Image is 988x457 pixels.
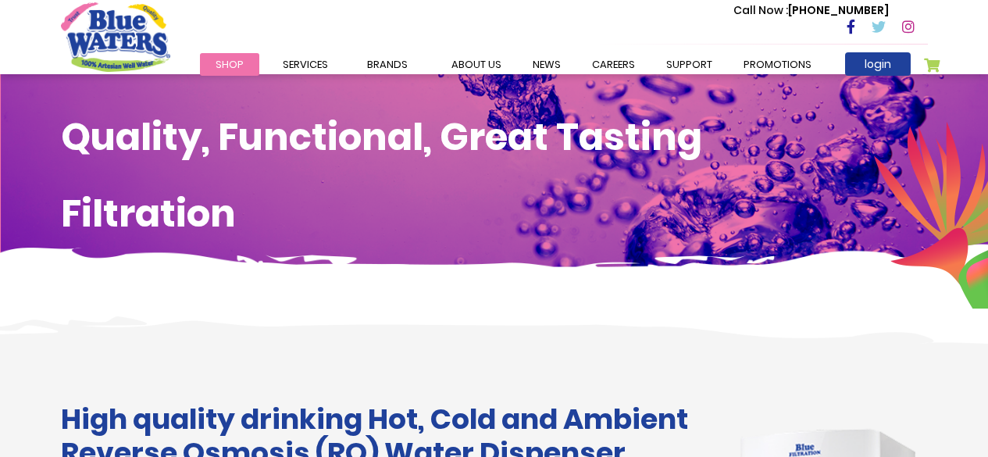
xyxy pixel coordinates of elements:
[517,53,576,76] a: News
[61,115,928,160] h1: Quality, Functional, Great Tasting
[728,53,827,76] a: Promotions
[367,57,408,72] span: Brands
[576,53,651,76] a: careers
[845,52,911,76] a: login
[436,53,517,76] a: about us
[283,57,328,72] span: Services
[216,57,244,72] span: Shop
[61,191,928,237] h1: Filtration
[61,2,170,71] a: store logo
[733,2,889,19] p: [PHONE_NUMBER]
[651,53,728,76] a: support
[733,2,788,18] span: Call Now :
